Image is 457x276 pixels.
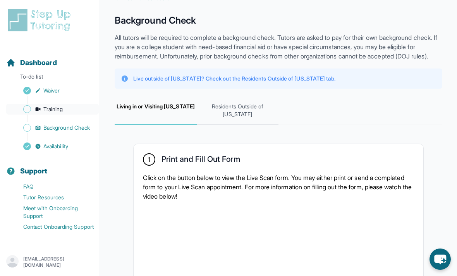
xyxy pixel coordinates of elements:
[148,155,150,164] span: 1
[43,124,90,132] span: Background Check
[6,8,75,33] img: logo
[6,203,99,221] a: Meet with Onboarding Support
[43,105,63,113] span: Training
[6,192,99,203] a: Tutor Resources
[6,57,57,68] a: Dashboard
[6,122,99,133] a: Background Check
[115,14,442,27] h1: Background Check
[3,73,96,84] p: To-do list
[3,45,96,71] button: Dashboard
[6,85,99,96] a: Waiver
[20,57,57,68] span: Dashboard
[133,75,335,82] p: Live outside of [US_STATE]? Check out the Residents Outside of [US_STATE] tab.
[161,154,240,167] h2: Print and Fill Out Form
[115,96,442,125] nav: Tabs
[115,33,442,61] p: All tutors will be required to complete a background check. Tutors are asked to pay for their own...
[6,221,99,232] a: Contact Onboarding Support
[23,256,93,268] p: [EMAIL_ADDRESS][DOMAIN_NAME]
[143,173,414,201] p: Click on the button below to view the Live Scan form. You may either print or send a completed fo...
[430,249,451,270] button: chat-button
[43,87,60,94] span: Waiver
[6,104,99,115] a: Training
[6,255,93,269] button: [EMAIL_ADDRESS][DOMAIN_NAME]
[115,96,197,125] span: Living in or Visiting [US_STATE]
[3,153,96,180] button: Support
[6,141,99,152] a: Availability
[20,166,48,177] span: Support
[197,96,279,125] span: Residents Outside of [US_STATE]
[6,181,99,192] a: FAQ
[43,142,68,150] span: Availability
